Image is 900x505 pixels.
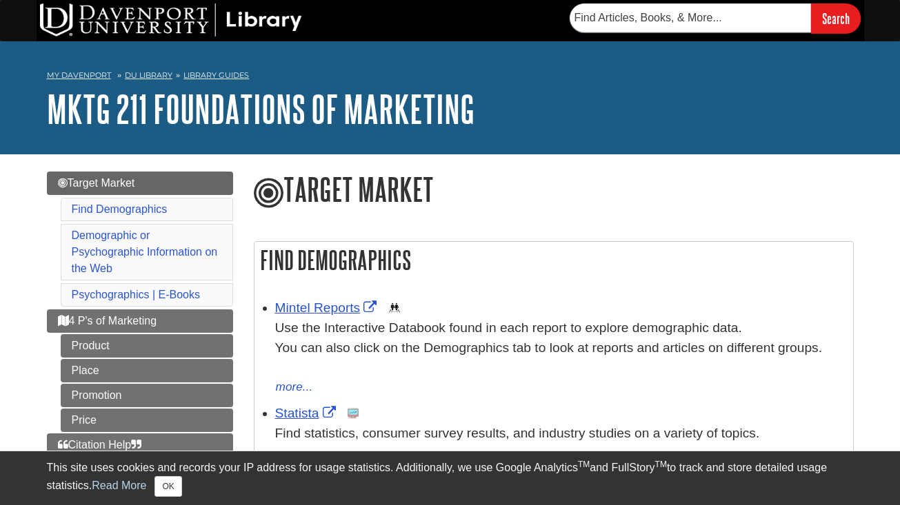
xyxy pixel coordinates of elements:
a: Citation Help [47,433,233,457]
a: Target Market [47,172,233,195]
p: Find statistics, consumer survey results, and industry studies on a variety of topics. [275,424,846,444]
a: Library Guides [183,70,249,80]
h2: Find Demographics [254,242,853,278]
a: 4 P's of Marketing [47,309,233,333]
a: Psychographics | E-Books [72,289,200,300]
sup: TM [655,460,667,469]
div: This site uses cookies and records your IP address for usage statistics. Additionally, we use Goo... [47,460,854,497]
a: Promotion [61,384,233,407]
img: Demographics [389,302,400,313]
span: 4 P's of Marketing [58,315,157,327]
a: DU Library [125,70,172,80]
a: MKTG 211 Foundations of Marketing [47,87,474,130]
a: Link opens in new window [275,300,381,315]
a: Price [61,409,233,432]
span: Citation Help [58,439,142,451]
button: Close [154,476,181,497]
button: more... [275,378,314,397]
img: DU Library [40,3,302,37]
a: Place [61,359,233,382]
form: Searches DU Library's articles, books, and more [570,3,861,33]
input: Search [811,3,861,33]
h1: Target Market [254,172,854,210]
a: Product [61,334,233,358]
a: Find Demographics [72,203,168,215]
nav: breadcrumb [47,66,854,88]
sup: TM [578,460,590,469]
div: Use the Interactive Databook found in each report to explore demographic data. You can also click... [275,318,846,378]
input: Find Articles, Books, & More... [570,3,811,32]
a: My Davenport [47,70,111,81]
img: Statistics [348,408,359,419]
a: Read More [92,480,146,491]
a: Demographic or Psychographic Information on the Web [72,229,218,274]
span: Target Market [58,177,135,189]
a: Link opens in new window [275,406,339,420]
